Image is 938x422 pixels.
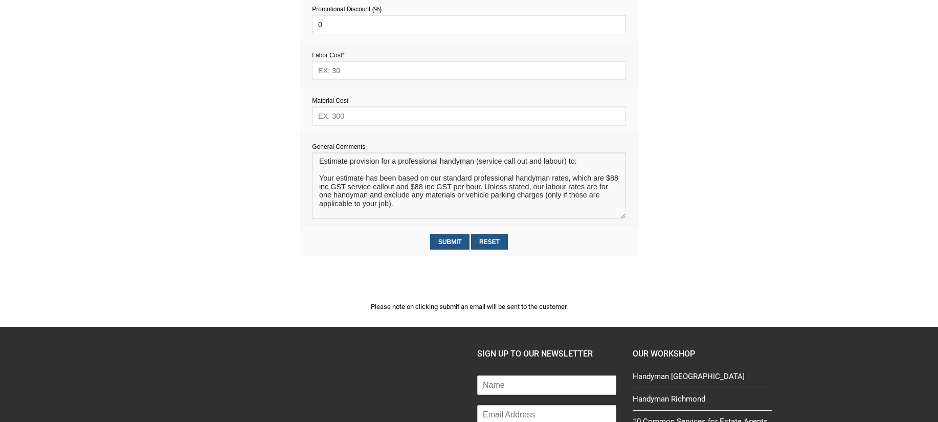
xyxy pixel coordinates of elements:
[312,6,382,13] span: Promotional Discount (%)
[430,234,470,250] input: Submit
[312,52,344,59] span: Labor Cost
[312,61,626,80] input: EX: 30
[633,347,772,361] h4: Our Workshop
[633,370,772,388] a: Handyman [GEOGRAPHIC_DATA]
[477,347,616,361] h4: SIGN UP TO OUR NEWSLETTER
[477,375,616,395] input: Name
[312,143,365,150] span: General Comments
[312,106,626,125] input: EX: 300
[300,301,638,312] p: Please note on clicking submit an email will be sent to the customer.
[633,393,772,410] a: Handyman Richmond
[312,97,348,104] span: Material Cost
[471,234,507,250] input: Reset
